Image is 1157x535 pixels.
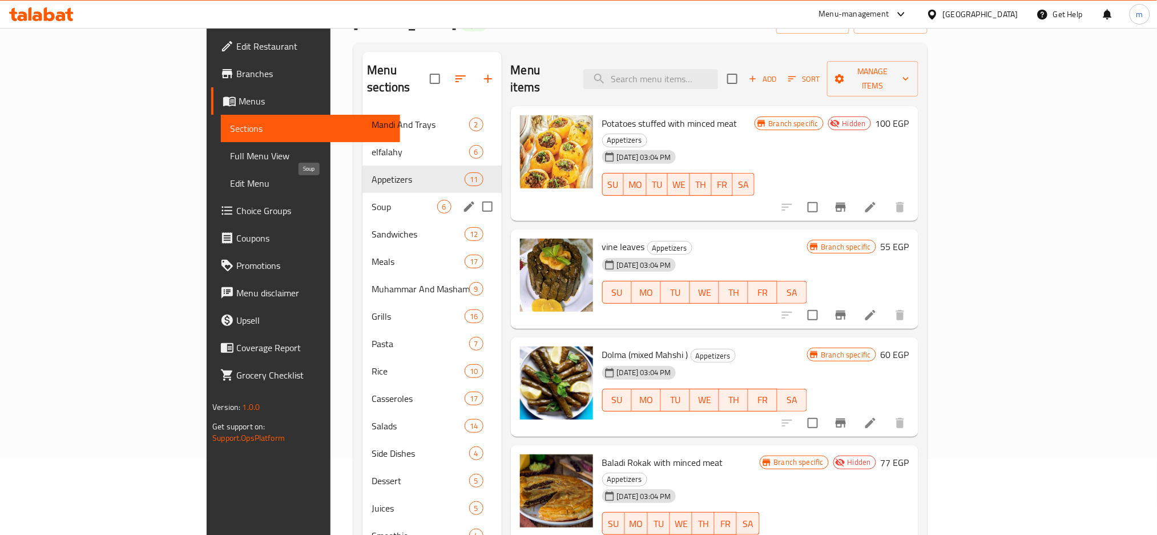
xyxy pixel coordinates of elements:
[886,194,914,221] button: delete
[469,446,483,460] div: items
[211,60,400,87] a: Branches
[943,8,1018,21] div: [GEOGRAPHIC_DATA]
[230,176,391,190] span: Edit Menu
[881,239,909,255] h6: 55 EGP
[372,501,469,515] div: Juices
[612,152,676,163] span: [DATE] 03:04 PM
[602,454,723,471] span: Baladi Rokak with minced meat
[690,173,711,196] button: TH
[372,145,469,159] div: elfalahy
[212,400,240,415] span: Version:
[465,311,482,322] span: 16
[372,337,469,351] span: Pasta
[372,474,469,488] div: Dessert
[648,242,692,255] span: Appetizers
[666,284,686,301] span: TU
[211,334,400,361] a: Coverage Report
[647,173,668,196] button: TU
[863,16,918,30] span: export
[469,118,483,131] div: items
[470,119,483,130] span: 2
[465,421,482,432] span: 14
[612,367,676,378] span: [DATE] 03:04 PM
[236,204,391,218] span: Choice Groups
[690,281,719,304] button: WE
[372,282,469,296] span: Muhammar And Mashamar
[690,389,719,412] button: WE
[211,224,400,252] a: Coupons
[661,281,690,304] button: TU
[362,440,501,467] div: Side Dishes4
[801,195,825,219] span: Select to update
[362,248,501,275] div: Meals17
[651,176,663,193] span: TU
[603,473,647,486] span: Appetizers
[520,347,593,420] img: Dolma (mixed Mahshi )
[748,281,777,304] button: FR
[372,255,465,268] span: Meals
[362,412,501,440] div: Salads14
[648,512,670,535] button: TU
[715,512,737,535] button: FR
[469,501,483,515] div: items
[465,256,482,267] span: 17
[753,392,773,408] span: FR
[788,73,820,86] span: Sort
[437,200,451,214] div: items
[666,392,686,408] span: TU
[602,512,625,535] button: SU
[470,448,483,459] span: 4
[864,200,877,214] a: Edit menu item
[211,307,400,334] a: Upsell
[719,516,732,532] span: FR
[221,170,400,197] a: Edit Menu
[827,301,854,329] button: Branch-specific-item
[236,39,391,53] span: Edit Restaurant
[470,147,483,158] span: 6
[695,284,715,301] span: WE
[474,65,502,92] button: Add section
[602,115,737,132] span: Potatoes stuffed with minced meat
[372,118,469,131] span: Mandi And Trays
[602,389,632,412] button: SU
[817,242,876,252] span: Branch specific
[362,166,501,193] div: Appetizers11
[652,516,666,532] span: TU
[777,281,807,304] button: SA
[827,409,854,437] button: Branch-specific-item
[465,392,483,405] div: items
[372,227,465,241] span: Sandwiches
[423,67,447,91] span: Select all sections
[695,176,707,193] span: TH
[470,503,483,514] span: 5
[630,516,643,532] span: MO
[838,118,870,129] span: Hidden
[744,70,781,88] button: Add
[236,368,391,382] span: Grocery Checklist
[720,67,744,91] span: Select section
[211,279,400,307] a: Menu disclaimer
[670,512,692,535] button: WE
[612,260,676,271] span: [DATE] 03:04 PM
[362,193,501,220] div: Soup6edit
[695,392,715,408] span: WE
[607,516,620,532] span: SU
[465,229,482,240] span: 12
[465,309,483,323] div: items
[632,281,661,304] button: MO
[372,392,465,405] div: Casseroles
[212,419,265,434] span: Get support on:
[819,7,889,21] div: Menu-management
[733,173,754,196] button: SA
[211,87,400,115] a: Menus
[777,389,807,412] button: SA
[602,238,645,255] span: vine leaves
[744,70,781,88] span: Add item
[465,419,483,433] div: items
[881,454,909,470] h6: 77 EGP
[221,142,400,170] a: Full Menu View
[583,69,718,89] input: search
